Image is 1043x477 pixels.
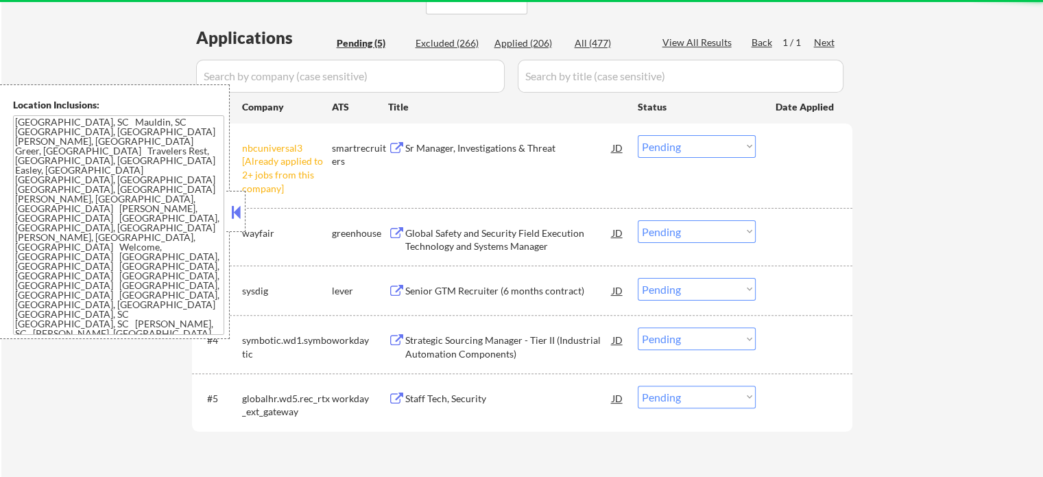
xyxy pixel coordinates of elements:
[196,30,332,46] div: Applications
[242,100,332,114] div: Company
[332,100,388,114] div: ATS
[207,392,231,406] div: #5
[242,284,332,298] div: sysdig
[405,141,612,155] div: Sr Manager, Investigations & Threat
[405,392,612,406] div: Staff Tech, Security
[416,36,484,50] div: Excluded (266)
[332,392,388,406] div: workday
[332,141,388,168] div: smartrecruiters
[638,94,756,119] div: Status
[814,36,836,49] div: Next
[782,36,814,49] div: 1 / 1
[405,284,612,298] div: Senior GTM Recruiter (6 months contract)
[242,226,332,240] div: wayfair
[662,36,736,49] div: View All Results
[405,226,612,253] div: Global Safety and Security Field Execution Technology and Systems Manager
[207,334,231,347] div: #4
[337,36,405,50] div: Pending (5)
[752,36,774,49] div: Back
[611,220,625,245] div: JD
[611,386,625,410] div: JD
[405,334,612,360] div: Strategic Sourcing Manager - Tier II (Industrial Automation Components)
[196,60,505,93] input: Search by company (case sensitive)
[575,36,643,50] div: All (477)
[242,141,332,195] div: nbcuniversal3 [Already applied to 2+ jobs from this company]
[518,60,843,93] input: Search by title (case sensitive)
[776,100,836,114] div: Date Applied
[611,278,625,303] div: JD
[242,392,332,419] div: globalhr.wd5.rec_rtx_ext_gateway
[242,334,332,360] div: symbotic.wd1.symbotic
[388,100,625,114] div: Title
[13,98,224,112] div: Location Inclusions:
[494,36,563,50] div: Applied (206)
[332,334,388,347] div: workday
[332,226,388,240] div: greenhouse
[611,327,625,352] div: JD
[611,135,625,160] div: JD
[332,284,388,298] div: lever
